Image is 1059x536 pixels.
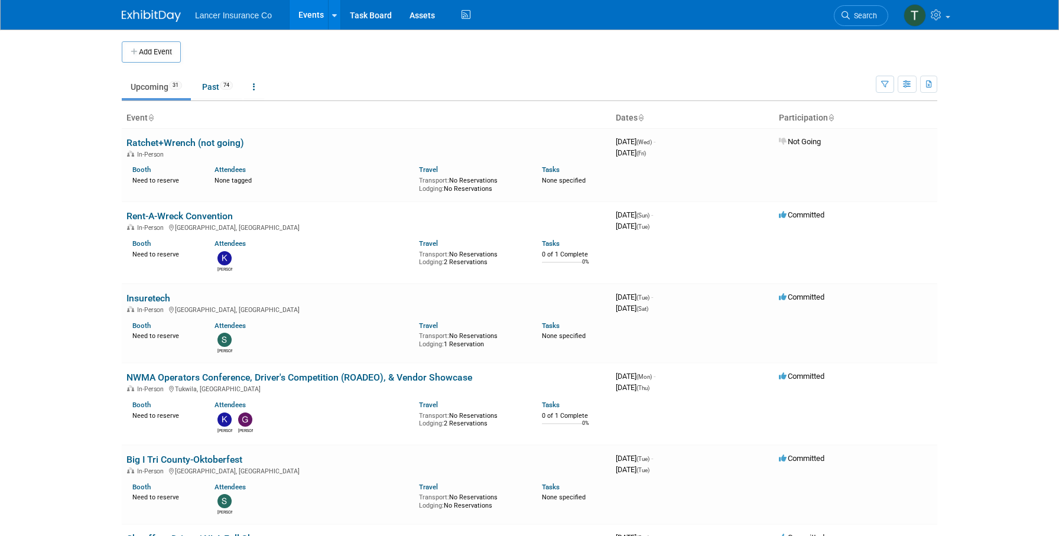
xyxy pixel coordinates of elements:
[542,251,606,259] div: 0 of 1 Complete
[542,401,560,409] a: Tasks
[779,293,824,301] span: Committed
[651,210,653,219] span: -
[126,293,170,304] a: Insuretech
[127,306,134,312] img: In-Person Event
[217,494,232,508] img: Steven Shapiro
[217,251,232,265] img: kathy egan
[419,502,444,509] span: Lodging:
[419,412,449,420] span: Transport:
[217,427,232,434] div: Kimberlee Bissegger
[122,41,181,63] button: Add Event
[132,165,151,174] a: Booth
[582,259,589,275] td: 0%
[616,293,653,301] span: [DATE]
[419,491,524,509] div: No Reservations No Reservations
[127,467,134,473] img: In-Person Event
[126,304,606,314] div: [GEOGRAPHIC_DATA], [GEOGRAPHIC_DATA]
[542,412,606,420] div: 0 of 1 Complete
[654,372,655,381] span: -
[126,372,472,383] a: NWMA Operators Conference, Driver's Competition (ROADEO), & Vendor Showcase
[217,333,232,347] img: Steven O'Shea
[542,321,560,330] a: Tasks
[137,224,167,232] span: In-Person
[611,108,774,128] th: Dates
[238,412,252,427] img: Genevieve Clayton
[137,385,167,393] span: In-Person
[636,456,649,462] span: (Tue)
[419,410,524,428] div: No Reservations 2 Reservations
[126,210,233,222] a: Rent-A-Wreck Convention
[195,11,272,20] span: Lancer Insurance Co
[193,76,242,98] a: Past74
[126,384,606,393] div: Tukwila, [GEOGRAPHIC_DATA]
[542,177,586,184] span: None specified
[419,177,449,184] span: Transport:
[132,410,197,420] div: Need to reserve
[148,113,154,122] a: Sort by Event Name
[419,483,438,491] a: Travel
[636,294,649,301] span: (Tue)
[828,113,834,122] a: Sort by Participation Type
[137,467,167,475] span: In-Person
[122,108,611,128] th: Event
[779,137,821,146] span: Not Going
[419,185,444,193] span: Lodging:
[616,304,648,313] span: [DATE]
[217,508,232,515] div: Steven Shapiro
[779,210,824,219] span: Committed
[419,239,438,248] a: Travel
[215,174,411,185] div: None tagged
[636,385,649,391] span: (Thu)
[636,223,649,230] span: (Tue)
[616,454,653,463] span: [DATE]
[651,293,653,301] span: -
[419,165,438,174] a: Travel
[137,306,167,314] span: In-Person
[217,347,232,354] div: Steven O'Shea
[542,239,560,248] a: Tasks
[132,491,197,502] div: Need to reserve
[137,151,167,158] span: In-Person
[616,372,655,381] span: [DATE]
[220,81,233,90] span: 74
[217,265,232,272] div: kathy egan
[215,239,246,248] a: Attendees
[217,412,232,427] img: Kimberlee Bissegger
[636,139,652,145] span: (Wed)
[215,321,246,330] a: Attendees
[132,248,197,259] div: Need to reserve
[779,372,824,381] span: Committed
[850,11,877,20] span: Search
[616,465,649,474] span: [DATE]
[132,321,151,330] a: Booth
[616,383,649,392] span: [DATE]
[122,76,191,98] a: Upcoming31
[419,493,449,501] span: Transport:
[636,467,649,473] span: (Tue)
[654,137,655,146] span: -
[126,222,606,232] div: [GEOGRAPHIC_DATA], [GEOGRAPHIC_DATA]
[616,222,649,230] span: [DATE]
[419,420,444,427] span: Lodging:
[126,137,244,148] a: Ratchet+Wrench (not going)
[132,330,197,340] div: Need to reserve
[542,165,560,174] a: Tasks
[126,454,242,465] a: Big I Tri County-Oktoberfest
[215,165,246,174] a: Attendees
[542,483,560,491] a: Tasks
[132,239,151,248] a: Booth
[215,401,246,409] a: Attendees
[638,113,644,122] a: Sort by Start Date
[419,332,449,340] span: Transport:
[616,137,655,146] span: [DATE]
[169,81,182,90] span: 31
[636,306,648,312] span: (Sat)
[636,373,652,380] span: (Mon)
[127,385,134,391] img: In-Person Event
[132,401,151,409] a: Booth
[419,401,438,409] a: Travel
[126,466,606,475] div: [GEOGRAPHIC_DATA], [GEOGRAPHIC_DATA]
[542,332,586,340] span: None specified
[636,212,649,219] span: (Sun)
[132,174,197,185] div: Need to reserve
